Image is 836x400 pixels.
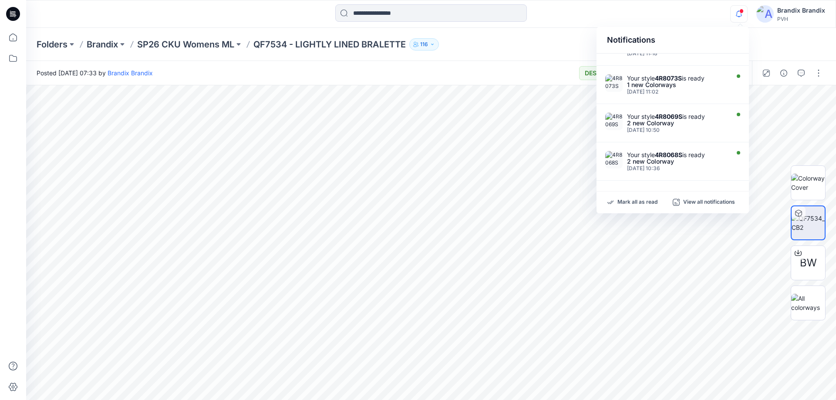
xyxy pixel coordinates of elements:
[37,68,153,77] span: Posted [DATE] 07:33 by
[137,38,234,50] a: SP26 CKU Womens ML
[792,214,825,232] img: QF7534_CB2
[627,89,727,95] div: Friday, July 25, 2025 11:02
[627,82,727,88] div: 1 new Colorways
[108,69,153,77] a: Brandix Brandix
[777,66,791,80] button: Details
[409,38,439,50] button: 116
[627,127,727,133] div: Friday, July 25, 2025 10:50
[37,38,67,50] a: Folders
[791,294,825,312] img: All colorways
[756,5,774,23] img: avatar
[683,198,735,206] p: View all notifications
[253,38,406,50] p: QF7534 - LIGHTLY LINED BRALETTE
[627,74,727,82] div: Your style is ready
[597,27,749,54] div: Notifications
[627,165,727,171] div: Friday, July 25, 2025 10:36
[655,113,682,120] strong: 4R8069S
[605,113,623,130] img: 4R8069S
[627,50,727,57] div: Friday, July 25, 2025 11:18
[420,40,428,49] p: 116
[627,158,727,165] div: 2 new Colorway
[617,198,657,206] p: Mark all as read
[655,74,682,82] strong: 4R8073S
[605,151,623,168] img: 4R8068S
[627,113,727,120] div: Your style is ready
[627,120,727,126] div: 2 new Colorway
[800,255,817,271] span: BW
[87,38,118,50] a: Brandix
[777,16,825,22] div: PVH
[777,5,825,16] div: Brandix Brandix
[791,174,825,192] img: Colorway Cover
[627,151,727,158] div: Your style is ready
[605,74,623,92] img: 4R8073S
[655,151,682,158] strong: 4R8068S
